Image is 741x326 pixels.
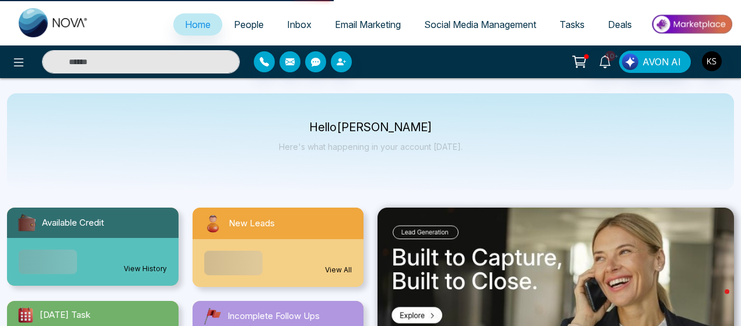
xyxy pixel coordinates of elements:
img: availableCredit.svg [16,212,37,233]
p: Here's what happening in your account [DATE]. [279,142,463,152]
img: Lead Flow [622,54,638,70]
a: Tasks [548,13,596,36]
a: Email Marketing [323,13,413,36]
span: Tasks [560,19,585,30]
a: Deals [596,13,644,36]
img: User Avatar [702,51,722,71]
a: People [222,13,275,36]
a: View All [325,265,352,275]
span: AVON AI [642,55,681,69]
span: Deals [608,19,632,30]
img: newLeads.svg [202,212,224,234]
span: People [234,19,264,30]
a: Social Media Management [413,13,548,36]
a: View History [124,264,167,274]
span: 10+ [605,51,616,61]
span: New Leads [229,217,275,230]
p: Hello [PERSON_NAME] [279,122,463,132]
span: Available Credit [42,216,104,230]
button: AVON AI [619,51,691,73]
img: Nova CRM Logo [19,8,89,37]
a: 10+ [591,51,619,71]
span: Email Marketing [335,19,401,30]
a: New LeadsView All [186,208,371,287]
iframe: Intercom live chat [701,286,729,314]
span: [DATE] Task [40,309,90,322]
span: Inbox [287,19,312,30]
span: Home [185,19,211,30]
span: Social Media Management [424,19,536,30]
span: Incomplete Follow Ups [228,310,320,323]
img: Market-place.gif [649,11,734,37]
a: Home [173,13,222,36]
a: Inbox [275,13,323,36]
img: todayTask.svg [16,306,35,324]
